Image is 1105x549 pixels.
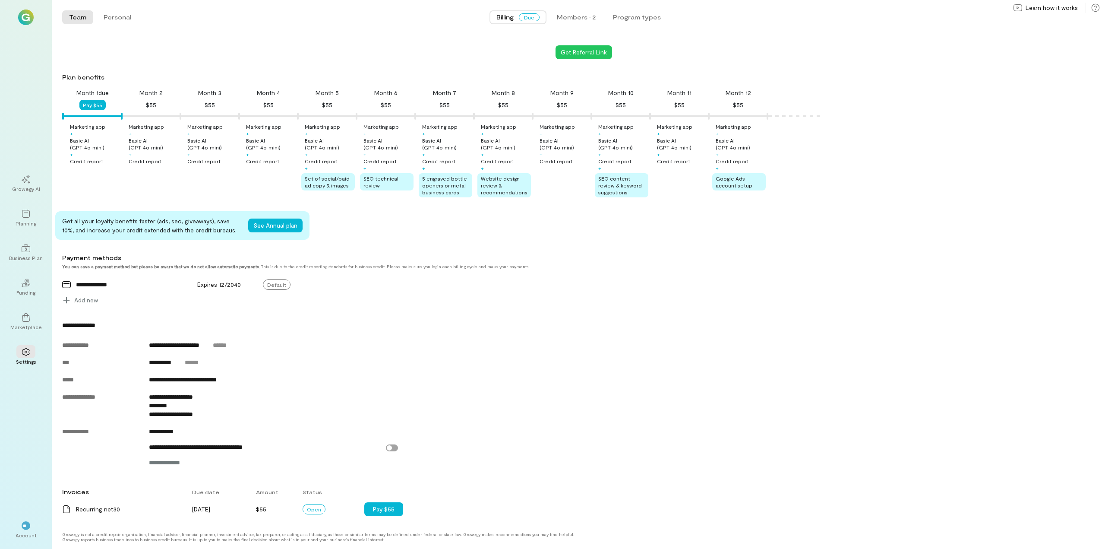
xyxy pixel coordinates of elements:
div: Credit report [716,158,749,165]
span: SEO technical review [363,175,398,188]
div: Basic AI (GPT‑4o‑mini) [598,137,648,151]
span: Website design review & recommendations [481,175,527,195]
span: Google Ads account setup [716,175,752,188]
div: + [540,151,543,158]
div: Month 12 [726,89,751,97]
span: [DATE] [192,505,210,513]
strong: You can save a payment method but please be aware that we do not allow automatic payments. [62,264,260,269]
div: Plan benefits [62,73,1102,82]
div: Marketing app [246,123,281,130]
div: Basic AI (GPT‑4o‑mini) [481,137,531,151]
button: Pay $55 [364,502,403,516]
div: + [363,130,366,137]
span: Add new [74,296,98,305]
div: + [70,130,73,137]
div: Credit report [657,158,690,165]
span: Due [519,13,540,21]
div: Month 3 [198,89,221,97]
div: $55 [263,100,274,110]
div: Basic AI (GPT‑4o‑mini) [187,137,237,151]
div: + [246,130,249,137]
div: Marketing app [363,123,399,130]
a: Settings [10,341,41,372]
div: + [422,151,425,158]
div: + [481,151,484,158]
div: Marketing app [598,123,634,130]
div: $55 [674,100,685,110]
div: Recurring net30 [76,505,182,514]
div: Credit report [70,158,103,165]
div: Marketing app [540,123,575,130]
button: Pay $55 [79,100,106,110]
div: Month 1 due [76,89,109,97]
div: Credit report [187,158,221,165]
button: BillingDue [489,10,546,24]
a: Growegy AI [10,168,41,199]
div: Payment methods [62,254,997,262]
div: Account [16,532,37,539]
div: $55 [146,100,156,110]
div: Marketing app [129,123,164,130]
div: + [305,165,308,171]
button: Get Referral Link [556,45,612,59]
div: + [70,151,73,158]
div: + [716,151,719,158]
span: $55 [256,505,266,513]
div: Credit report [305,158,338,165]
div: Due date [187,484,250,500]
div: Credit report [363,158,397,165]
div: Status [297,484,364,500]
div: + [422,130,425,137]
div: Credit report [129,158,162,165]
div: + [305,130,308,137]
div: + [129,130,132,137]
div: $55 [498,100,508,110]
div: Month 7 [433,89,456,97]
div: $55 [557,100,567,110]
span: Billing [496,13,514,22]
span: SEO content review & keyword suggestions [598,175,642,195]
div: + [716,130,719,137]
div: Month 10 [608,89,634,97]
div: + [422,165,425,171]
div: Marketing app [305,123,340,130]
div: $55 [616,100,626,110]
span: Expires 12/2040 [197,281,241,288]
div: Basic AI (GPT‑4o‑mini) [657,137,707,151]
div: Basic AI (GPT‑4o‑mini) [716,137,766,151]
div: This is due to the credit reporting standards for business credit. Please make sure you login eac... [62,264,997,269]
div: + [187,130,190,137]
div: Growegy AI [12,185,40,192]
div: + [540,130,543,137]
button: Personal [97,10,138,24]
div: + [363,165,366,171]
div: $55 [322,100,332,110]
a: Planning [10,203,41,234]
div: Marketing app [187,123,223,130]
button: Program types [606,10,668,24]
div: Credit report [540,158,573,165]
div: + [481,130,484,137]
div: Open [303,504,325,514]
div: + [129,151,132,158]
div: + [598,151,601,158]
div: $55 [381,100,391,110]
div: + [598,165,601,171]
div: Credit report [246,158,279,165]
span: Learn how it works [1026,3,1078,12]
span: 5 engraved bottle openers or metal business cards [422,175,467,195]
div: Month 5 [316,89,339,97]
div: Amount [251,484,298,500]
div: Month 9 [550,89,574,97]
span: Set of social/paid ad copy & images [305,175,350,188]
div: Marketing app [422,123,458,130]
div: Marketing app [716,123,751,130]
div: Invoices [57,483,187,501]
div: Basic AI (GPT‑4o‑mini) [70,137,120,151]
div: Marketing app [70,123,105,130]
div: Basic AI (GPT‑4o‑mini) [246,137,296,151]
div: Month 11 [667,89,691,97]
div: Credit report [481,158,514,165]
div: + [481,165,484,171]
div: Credit report [598,158,631,165]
